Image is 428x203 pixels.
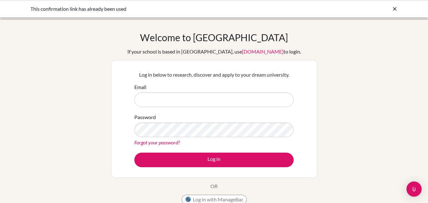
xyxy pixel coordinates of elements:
button: Log in [134,153,294,167]
div: If your school is based in [GEOGRAPHIC_DATA], use to login. [127,48,301,55]
a: Forgot your password? [134,139,180,145]
div: Open Intercom Messenger [406,181,422,197]
p: OR [210,182,218,190]
p: Log in below to research, discover and apply to your dream university. [134,71,294,79]
h1: Welcome to [GEOGRAPHIC_DATA] [140,32,288,43]
a: [DOMAIN_NAME] [242,48,284,54]
label: Email [134,83,146,91]
div: This confirmation link has already been used [30,5,303,13]
label: Password [134,113,156,121]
